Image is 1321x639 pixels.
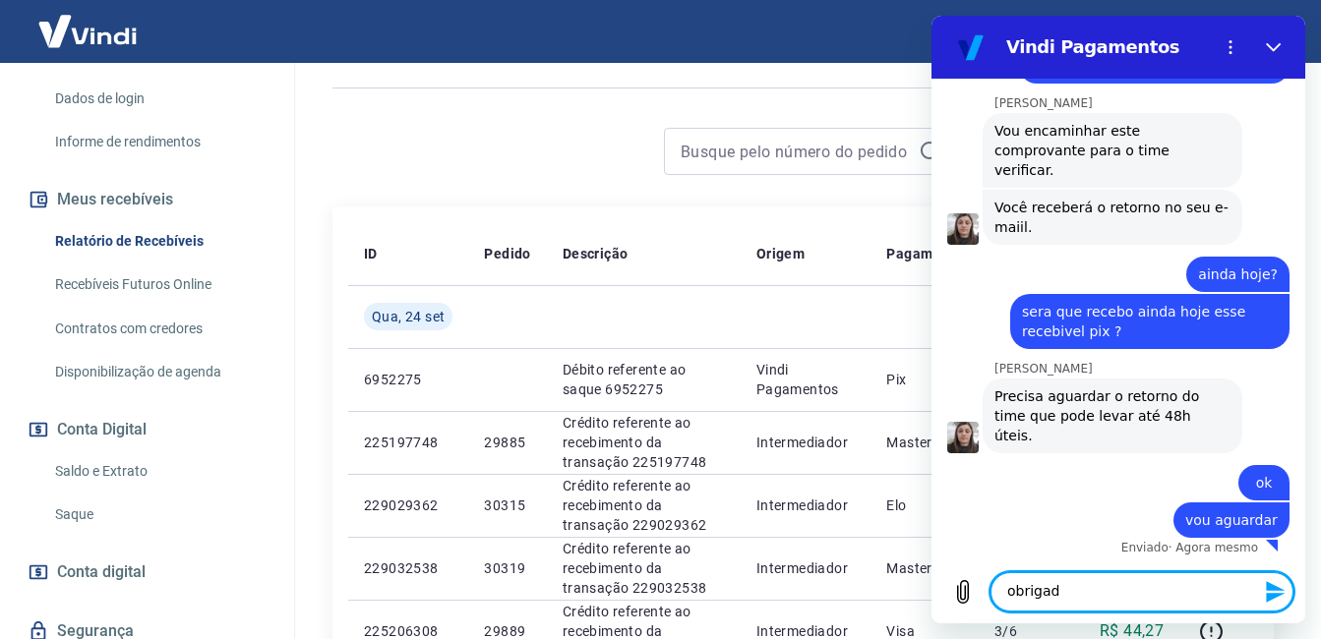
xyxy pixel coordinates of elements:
p: Pagamento [886,244,963,263]
span: Conta digital [57,558,146,586]
p: Mastercard [886,433,963,452]
iframe: Janela de mensagens [931,16,1305,623]
input: Busque pelo número do pedido [681,137,911,166]
p: 29885 [484,433,530,452]
p: Mastercard [886,558,963,578]
p: 225197748 [364,433,452,452]
a: Informe de rendimentos [47,122,270,162]
p: 229029362 [364,495,452,515]
span: Qua, 24 set [372,307,445,326]
button: Meus recebíveis [24,178,270,221]
p: 6952275 [364,370,452,389]
a: Recebíveis Futuros Online [47,264,270,305]
p: Origem [756,244,805,263]
p: 30315 [484,495,530,515]
p: ID [364,244,378,263]
p: Crédito referente ao recebimento da transação 229029362 [563,476,725,535]
a: Saldo e Extrato [47,451,270,492]
p: 30319 [484,558,530,578]
p: Crédito referente ao recebimento da transação 229032538 [563,539,725,598]
a: Contratos com credores [47,309,270,349]
a: Relatório de Recebíveis [47,221,270,261]
p: Pedido [484,244,530,263]
a: Saque [47,494,270,535]
a: Dados de login [47,79,270,119]
a: Disponibilização de agenda [47,352,270,392]
p: Crédito referente ao recebimento da transação 225197748 [563,413,725,472]
p: Pix [886,370,963,389]
p: Intermediador [756,495,856,515]
button: Sair [1227,14,1297,50]
button: Conta Digital [24,408,270,451]
p: Débito referente ao saque 6952275 [563,360,725,399]
p: Vindi Pagamentos [756,360,856,399]
p: Intermediador [756,558,856,578]
a: Conta digital [24,551,270,594]
p: Descrição [563,244,629,263]
p: Intermediador [756,433,856,452]
p: 229032538 [364,558,452,578]
img: Vindi [24,1,151,61]
p: Elo [886,495,963,515]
